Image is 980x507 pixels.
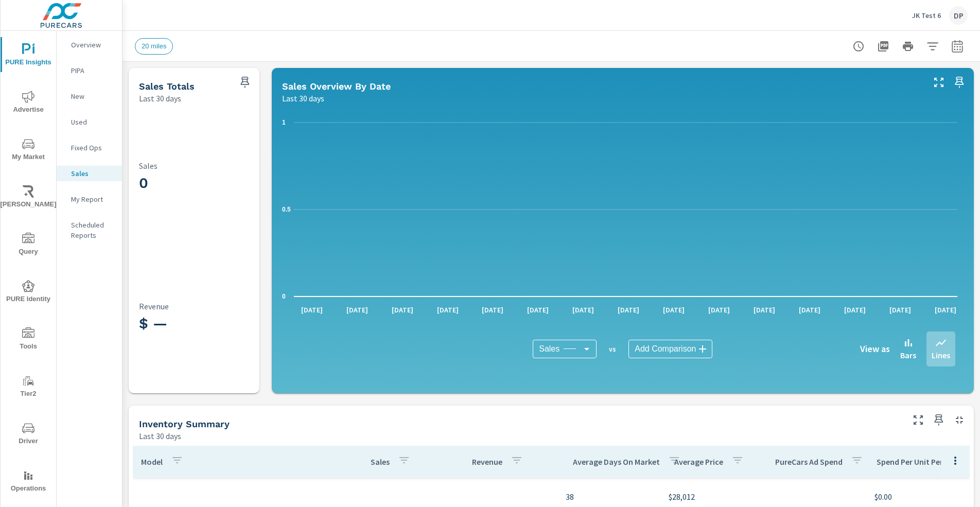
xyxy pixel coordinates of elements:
[71,194,114,204] p: My Report
[4,138,53,163] span: My Market
[927,305,964,315] p: [DATE]
[57,37,122,53] div: Overview
[533,340,597,358] div: Sales
[573,457,660,467] p: Average Days On Market
[282,92,324,104] p: Last 30 days
[4,91,53,116] span: Advertise
[141,457,163,467] p: Model
[57,63,122,78] div: PIPA
[947,36,968,57] button: Select Date Range
[57,166,122,181] div: Sales
[951,412,968,428] button: Minimize Widget
[931,412,947,428] span: Save this to your personalized report
[635,344,696,354] span: Add Comparison
[898,36,918,57] button: Print Report
[472,457,502,467] p: Revenue
[922,36,943,57] button: Apply Filters
[57,114,122,130] div: Used
[775,457,843,467] p: PureCars Ad Spend
[135,42,172,50] span: 20 miles
[931,74,947,91] button: Make Fullscreen
[139,174,275,192] h3: 0
[4,185,53,211] span: [PERSON_NAME]
[237,74,253,91] span: Save this to your personalized report
[4,43,53,68] span: PURE Insights
[282,119,286,126] text: 1
[565,305,601,315] p: [DATE]
[674,457,723,467] p: Average Price
[932,349,950,361] p: Lines
[139,302,275,311] p: Revenue
[4,233,53,258] span: Query
[597,344,628,354] p: vs
[71,65,114,76] p: PIPA
[475,305,511,315] p: [DATE]
[873,36,894,57] button: "Export Report to PDF"
[951,74,968,91] span: Save this to your personalized report
[371,457,390,467] p: Sales
[882,305,918,315] p: [DATE]
[912,11,941,20] p: JK Test 6
[4,280,53,305] span: PURE Identity
[669,491,755,503] p: $28,012
[4,422,53,447] span: Driver
[4,469,53,495] span: Operations
[139,92,181,104] p: Last 30 days
[71,91,114,101] p: New
[384,305,421,315] p: [DATE]
[746,305,782,315] p: [DATE]
[4,327,53,353] span: Tools
[282,206,291,213] text: 0.5
[71,220,114,240] p: Scheduled Reports
[628,340,712,358] div: Add Comparison
[294,305,330,315] p: [DATE]
[57,217,122,243] div: Scheduled Reports
[57,140,122,155] div: Fixed Ops
[282,293,286,300] text: 0
[4,375,53,400] span: Tier2
[877,457,958,467] p: Spend Per Unit Per Day
[139,430,181,442] p: Last 30 days
[339,305,375,315] p: [DATE]
[71,143,114,153] p: Fixed Ops
[949,6,968,25] div: DP
[139,315,275,333] h3: $ —
[539,344,559,354] span: Sales
[71,168,114,179] p: Sales
[282,81,391,92] h5: Sales Overview By Date
[874,491,961,503] p: $0.00
[792,305,828,315] p: [DATE]
[430,305,466,315] p: [DATE]
[71,40,114,50] p: Overview
[566,491,652,503] p: 38
[910,412,926,428] button: Make Fullscreen
[139,81,195,92] h5: Sales Totals
[837,305,873,315] p: [DATE]
[57,89,122,104] div: New
[520,305,556,315] p: [DATE]
[57,191,122,207] div: My Report
[71,117,114,127] p: Used
[610,305,646,315] p: [DATE]
[656,305,692,315] p: [DATE]
[139,418,230,429] h5: Inventory Summary
[860,344,890,354] h6: View as
[701,305,737,315] p: [DATE]
[900,349,916,361] p: Bars
[139,161,275,170] p: Sales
